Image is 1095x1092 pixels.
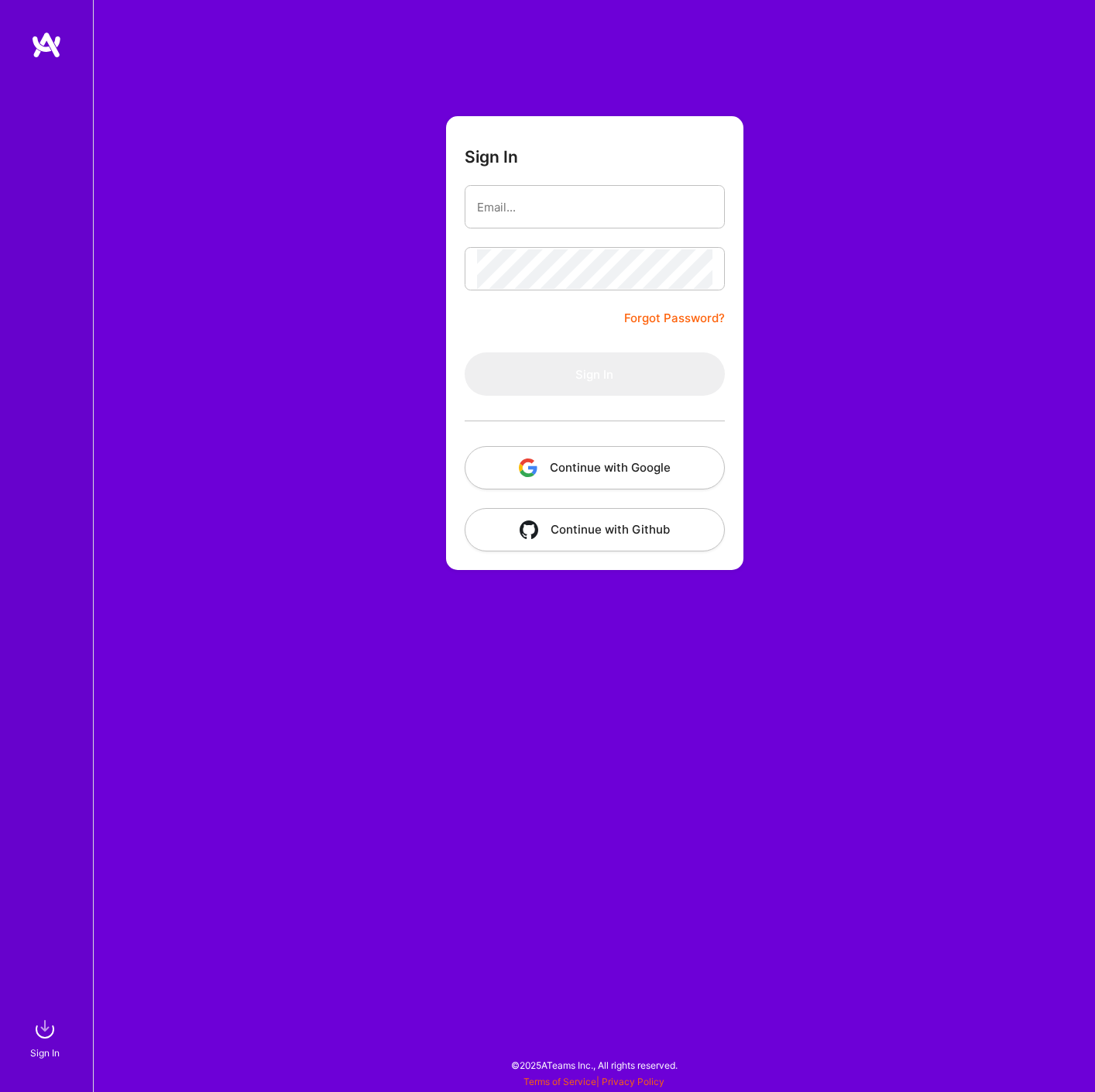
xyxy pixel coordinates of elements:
[523,1076,664,1087] span: |
[465,352,725,396] button: Sign In
[31,31,62,59] img: logo
[465,446,725,489] button: Continue with Google
[465,508,725,551] button: Continue with Github
[519,458,537,477] img: icon
[520,520,538,539] img: icon
[29,1014,60,1045] img: sign in
[602,1076,664,1087] a: Privacy Policy
[624,309,725,328] a: Forgot Password?
[523,1076,596,1087] a: Terms of Service
[93,1046,1095,1084] div: © 2025 ATeams Inc., All rights reserved.
[33,1014,60,1061] a: sign inSign In
[477,187,712,227] input: Email...
[465,147,518,167] h3: Sign In
[30,1045,60,1061] div: Sign In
